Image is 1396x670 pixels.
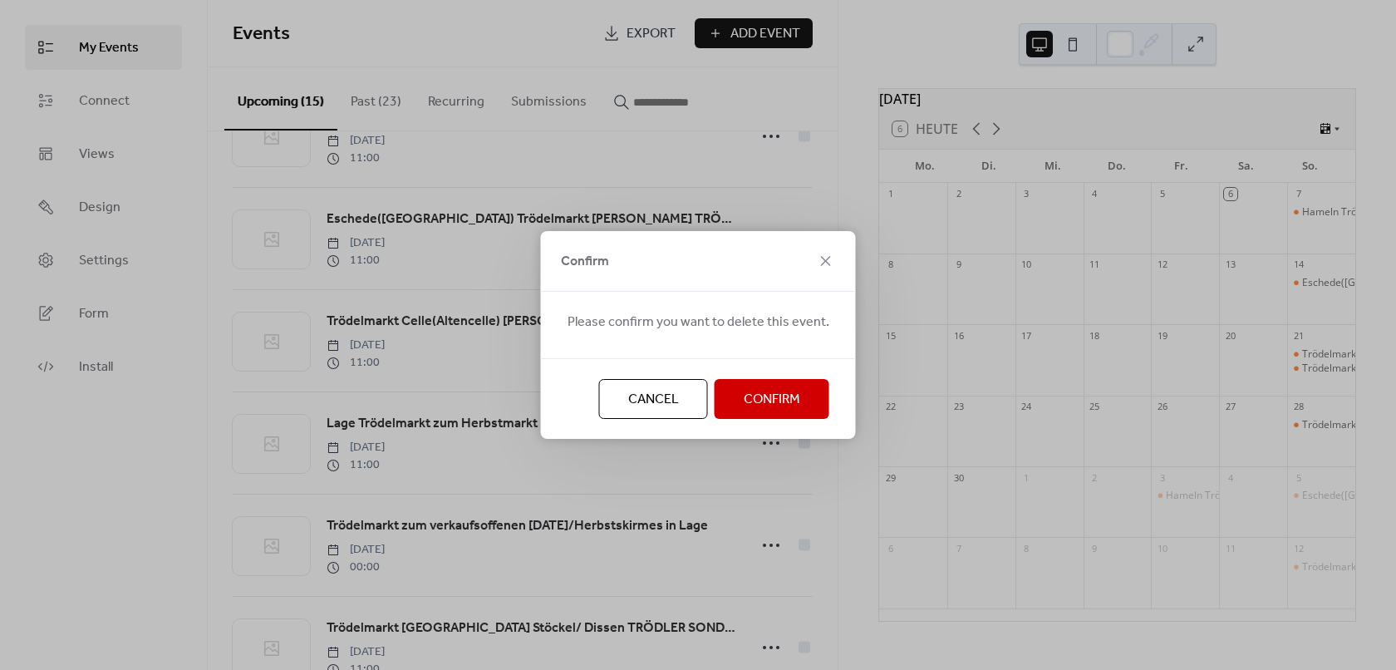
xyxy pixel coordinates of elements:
span: Cancel [628,390,679,410]
span: Please confirm you want to delete this event. [568,313,829,333]
span: Confirm [744,390,800,410]
span: Confirm [561,252,609,272]
button: Confirm [715,379,829,419]
button: Cancel [599,379,708,419]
